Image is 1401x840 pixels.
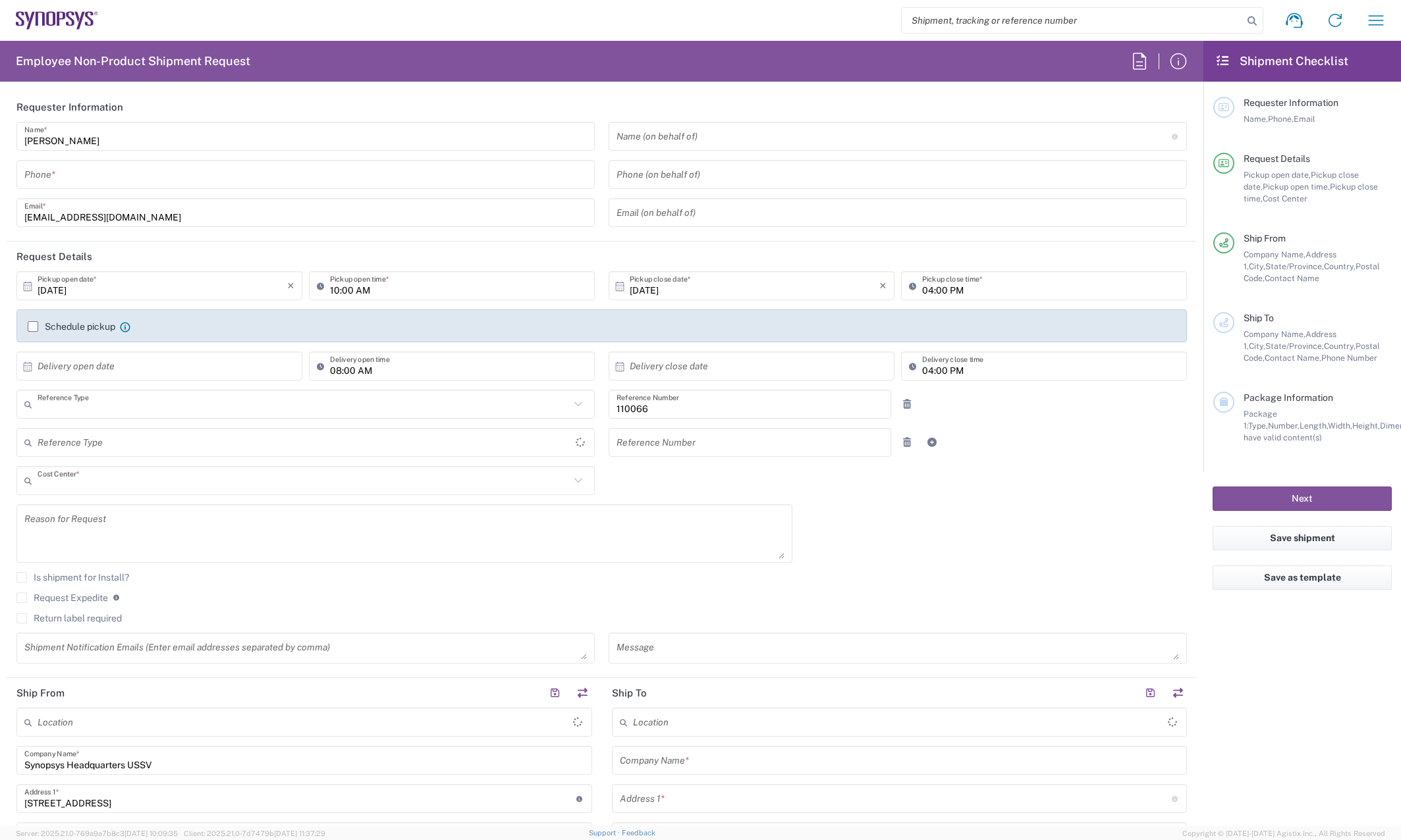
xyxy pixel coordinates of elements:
span: [DATE] 11:37:29 [274,829,325,837]
span: City, [1249,261,1265,271]
span: Country, [1324,341,1356,351]
span: Contact Name, [1265,353,1321,363]
h2: Request Details [16,250,92,263]
span: Height, [1352,421,1380,431]
span: Company Name, [1244,329,1305,339]
h2: Ship To [612,687,647,700]
span: Name, [1244,114,1268,124]
span: Copyright © [DATE]-[DATE] Agistix Inc., All Rights Reserved [1182,827,1385,839]
span: State/Province, [1265,261,1324,271]
a: Feedback [622,829,655,837]
span: Package 1: [1244,409,1277,431]
label: Request Expedite [16,592,108,603]
span: Requester Information [1244,97,1338,108]
input: Shipment, tracking or reference number [902,8,1243,33]
span: Length, [1300,421,1328,431]
span: Server: 2025.21.0-769a9a7b8c3 [16,829,178,837]
button: Save shipment [1213,526,1392,550]
span: Phone, [1268,114,1294,124]
span: Ship From [1244,233,1286,244]
span: Type, [1248,421,1268,431]
span: Width, [1328,421,1352,431]
span: Package Information [1244,392,1333,403]
button: Next [1213,486,1392,511]
label: Is shipment for Install? [16,572,129,583]
span: Company Name, [1244,249,1305,259]
a: Add Reference [923,433,941,452]
h2: Shipment Checklist [1215,53,1348,69]
h2: Ship From [16,687,65,700]
a: Support [589,829,622,837]
i: × [879,275,887,296]
span: Phone Number [1321,353,1377,363]
span: Contact Name [1265,273,1319,283]
h2: Employee Non-Product Shipment Request [16,53,250,69]
label: Schedule pickup [28,321,115,332]
span: Country, [1324,261,1356,271]
span: City, [1249,341,1265,351]
span: Client: 2025.21.0-7d7479b [184,829,325,837]
span: Number, [1268,421,1300,431]
a: Remove Reference [898,433,916,452]
span: Email [1294,114,1315,124]
span: [DATE] 10:09:35 [124,829,178,837]
label: Return label required [16,613,122,623]
span: Pickup open time, [1263,182,1330,192]
span: Pickup open date, [1244,170,1311,180]
span: State/Province, [1265,341,1324,351]
i: × [287,275,294,296]
button: Save as template [1213,565,1392,590]
h2: Requester Information [16,101,123,114]
span: Ship To [1244,313,1274,323]
a: Remove Reference [898,395,916,413]
span: Request Details [1244,153,1310,164]
span: Cost Center [1263,194,1307,203]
